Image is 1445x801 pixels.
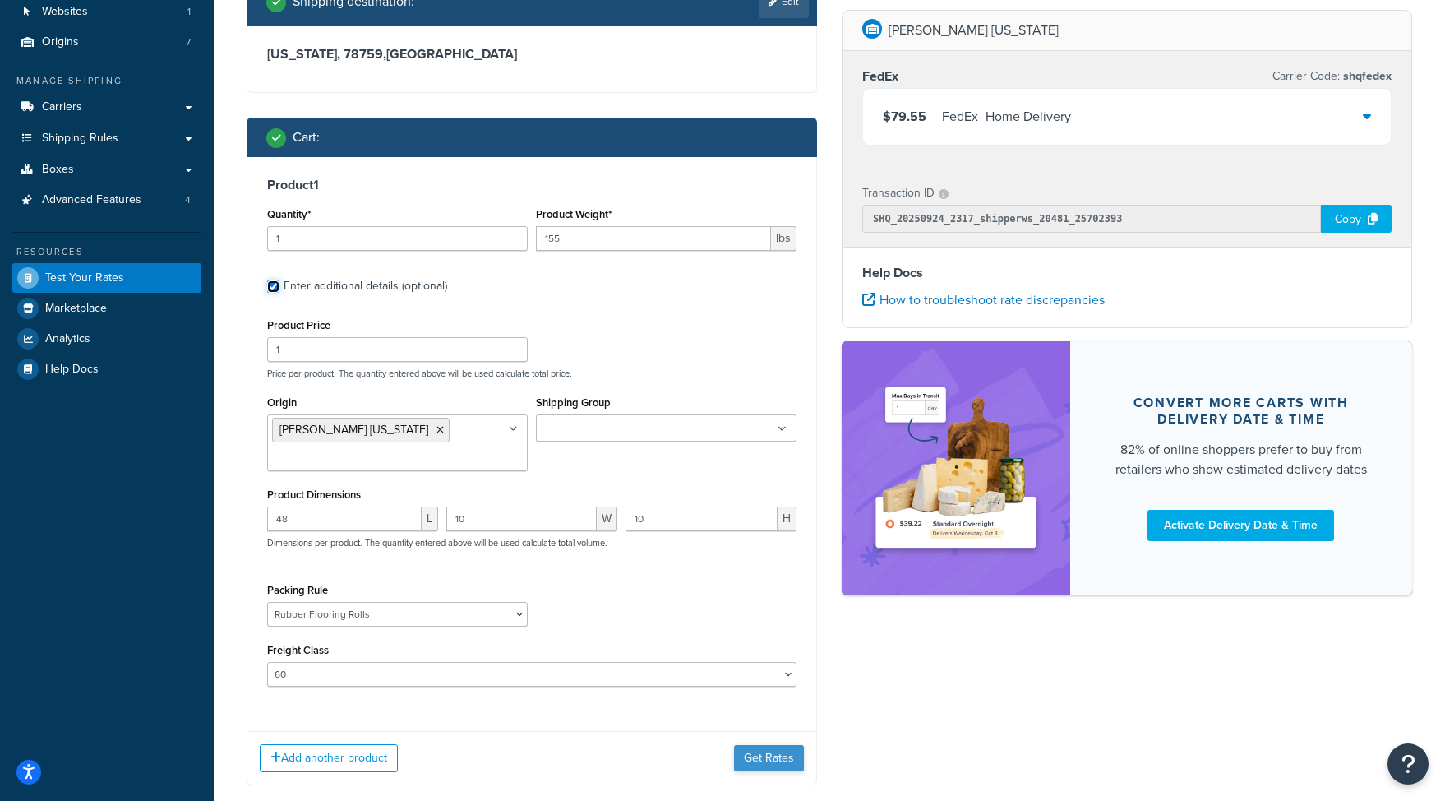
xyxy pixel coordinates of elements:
[862,182,935,205] p: Transaction ID
[186,35,191,49] span: 7
[267,396,297,409] label: Origin
[185,193,191,207] span: 4
[536,226,771,251] input: 0.00
[267,488,361,501] label: Product Dimensions
[267,208,311,220] label: Quantity*
[42,5,88,19] span: Websites
[12,123,201,154] a: Shipping Rules
[45,302,107,316] span: Marketplace
[12,354,201,384] a: Help Docs
[42,163,74,177] span: Boxes
[279,421,428,438] span: [PERSON_NAME] [US_STATE]
[1272,65,1392,88] p: Carrier Code:
[12,185,201,215] li: Advanced Features
[42,193,141,207] span: Advanced Features
[293,130,320,145] h2: Cart :
[267,319,330,331] label: Product Price
[42,132,118,146] span: Shipping Rules
[284,275,447,298] div: Enter additional details (optional)
[734,745,804,771] button: Get Rates
[263,537,607,549] p: Dimensions per product. The quantity entered above will be used calculate total volume.
[862,263,1392,283] h4: Help Docs
[1321,205,1392,233] div: Copy
[12,74,201,88] div: Manage Shipping
[187,5,191,19] span: 1
[536,208,612,220] label: Product Weight*
[267,177,796,193] h3: Product 1
[12,27,201,58] li: Origins
[883,107,926,126] span: $79.55
[260,744,398,772] button: Add another product
[536,396,611,409] label: Shipping Group
[942,105,1071,128] div: FedEx - Home Delivery
[1387,743,1429,785] button: Open Resource Center
[267,584,328,596] label: Packing Rule
[597,507,617,531] span: W
[12,27,201,58] a: Origins7
[267,46,796,63] h3: [US_STATE], 78759 , [GEOGRAPHIC_DATA]
[267,644,329,656] label: Freight Class
[1110,440,1373,479] div: 82% of online shoppers prefer to buy from retailers who show estimated delivery dates
[42,100,82,114] span: Carriers
[45,271,124,285] span: Test Your Rates
[1147,510,1334,541] a: Activate Delivery Date & Time
[267,280,279,293] input: Enter additional details (optional)
[267,226,528,251] input: 0
[12,263,201,293] a: Test Your Rates
[889,19,1059,42] p: [PERSON_NAME] [US_STATE]
[12,155,201,185] a: Boxes
[866,366,1046,570] img: feature-image-ddt-36eae7f7280da8017bfb280eaccd9c446f90b1fe08728e4019434db127062ab4.png
[12,185,201,215] a: Advanced Features4
[12,324,201,354] a: Analytics
[45,332,90,346] span: Analytics
[862,290,1105,309] a: How to troubleshoot rate discrepancies
[1340,67,1392,85] span: shqfedex
[1110,395,1373,428] div: Convert more carts with delivery date & time
[862,68,898,85] h3: FedEx
[771,226,796,251] span: lbs
[45,363,99,377] span: Help Docs
[12,294,201,323] a: Marketplace
[12,92,201,123] a: Carriers
[42,35,79,49] span: Origins
[778,507,796,531] span: H
[422,507,438,531] span: L
[12,245,201,259] div: Resources
[263,368,801,379] p: Price per product. The quantity entered above will be used calculate total price.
